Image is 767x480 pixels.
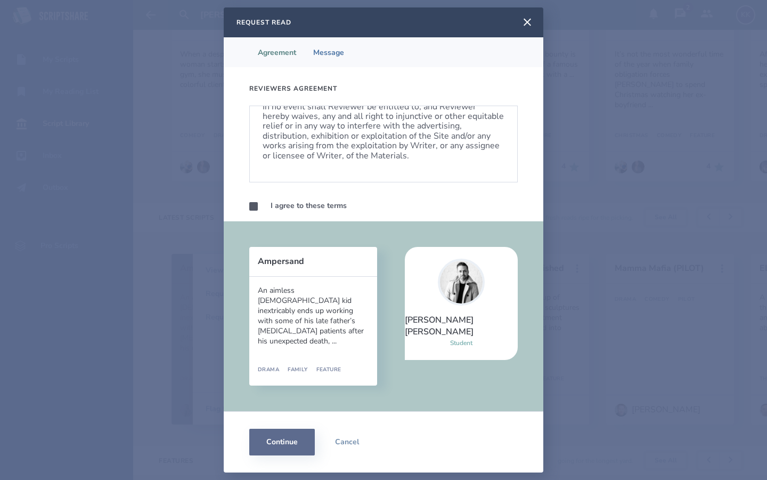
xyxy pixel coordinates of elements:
h2: Request Read [236,18,291,27]
li: Message [305,37,353,67]
div: Feature [308,367,341,373]
li: Agreement [249,37,305,67]
img: user_1716403022-crop.jpg [438,259,485,306]
div: [PERSON_NAME] [PERSON_NAME] [405,314,518,338]
p: In no event shall Reviewer be entitled to, and Reviewer hereby waives, any and all right to injun... [263,102,504,161]
div: Student [450,338,472,348]
div: Family [279,367,308,373]
button: Continue [249,429,315,455]
h3: Reviewers Agreement [249,84,337,93]
div: An aimless [DEMOGRAPHIC_DATA] kid inextricably ends up working with some of his late father’s [ME... [258,285,369,346]
button: Cancel [315,429,379,455]
button: Ampersand [258,257,377,266]
div: Drama [258,367,279,373]
label: I agree to these terms [271,199,347,213]
a: [PERSON_NAME] [PERSON_NAME]Student [405,247,518,360]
